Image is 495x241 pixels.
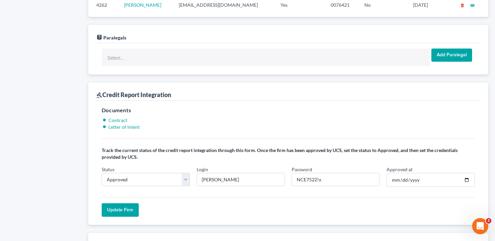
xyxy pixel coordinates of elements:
[108,124,140,130] a: Letter of Intent
[102,203,139,217] input: Update Firm
[96,34,102,40] i: live_help
[96,92,102,98] i: gavel
[486,218,491,223] span: 2
[108,117,127,123] a: Contract
[102,166,114,173] label: Status
[460,2,465,8] a: delete_forever
[102,106,475,114] h5: Documents
[472,218,488,234] iframe: Intercom live chat
[124,2,161,8] a: [PERSON_NAME]
[96,91,171,99] div: Credit Report Integration
[292,166,312,173] label: Password
[103,35,126,40] span: Paralegals
[431,49,472,62] input: Add Paralegal
[102,147,475,160] p: Track the current status of the credit report integration through this form. Once the firm has be...
[387,166,412,173] label: Approved at
[470,3,475,8] i: visibility
[460,3,465,8] i: delete_forever
[470,2,475,8] a: visibility
[197,166,208,173] label: Login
